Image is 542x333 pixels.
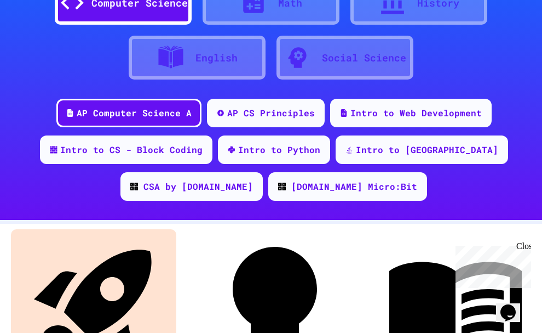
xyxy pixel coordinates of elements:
div: Intro to [GEOGRAPHIC_DATA] [356,143,498,156]
div: AP CS Principles [227,106,315,120]
div: Intro to CS - Block Coding [60,143,203,156]
div: Chat with us now!Close [4,4,76,70]
div: AP Computer Science A [77,106,192,120]
img: CODE_logo_RGB.png [278,183,286,190]
iframe: chat widget [496,289,531,322]
iframe: chat widget [451,241,531,288]
div: [DOMAIN_NAME] Micro:Bit [291,180,417,193]
img: CODE_logo_RGB.png [130,183,138,190]
div: English [195,50,238,65]
div: Social Science [322,50,406,65]
div: Intro to Web Development [350,106,482,120]
div: CSA by [DOMAIN_NAME] [143,180,253,193]
div: Intro to Python [238,143,320,156]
